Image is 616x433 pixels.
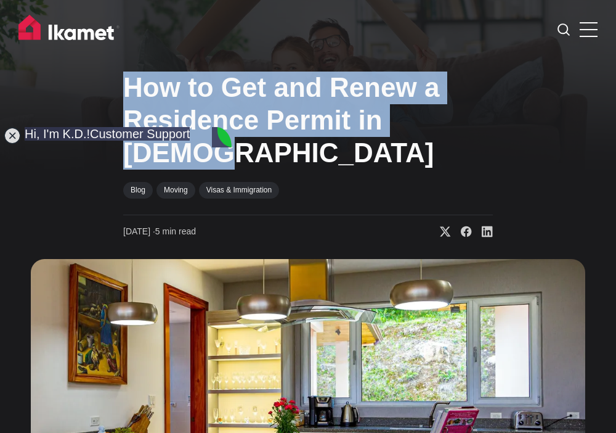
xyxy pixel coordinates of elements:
[451,226,472,238] a: Share on Facebook
[123,72,493,169] h1: How to Get and Renew a Residence Permit in [DEMOGRAPHIC_DATA]
[472,226,493,238] a: Share on Linkedin
[430,226,451,238] a: Share on X
[18,15,120,46] img: Ikamet home
[199,182,279,198] a: Visas & Immigration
